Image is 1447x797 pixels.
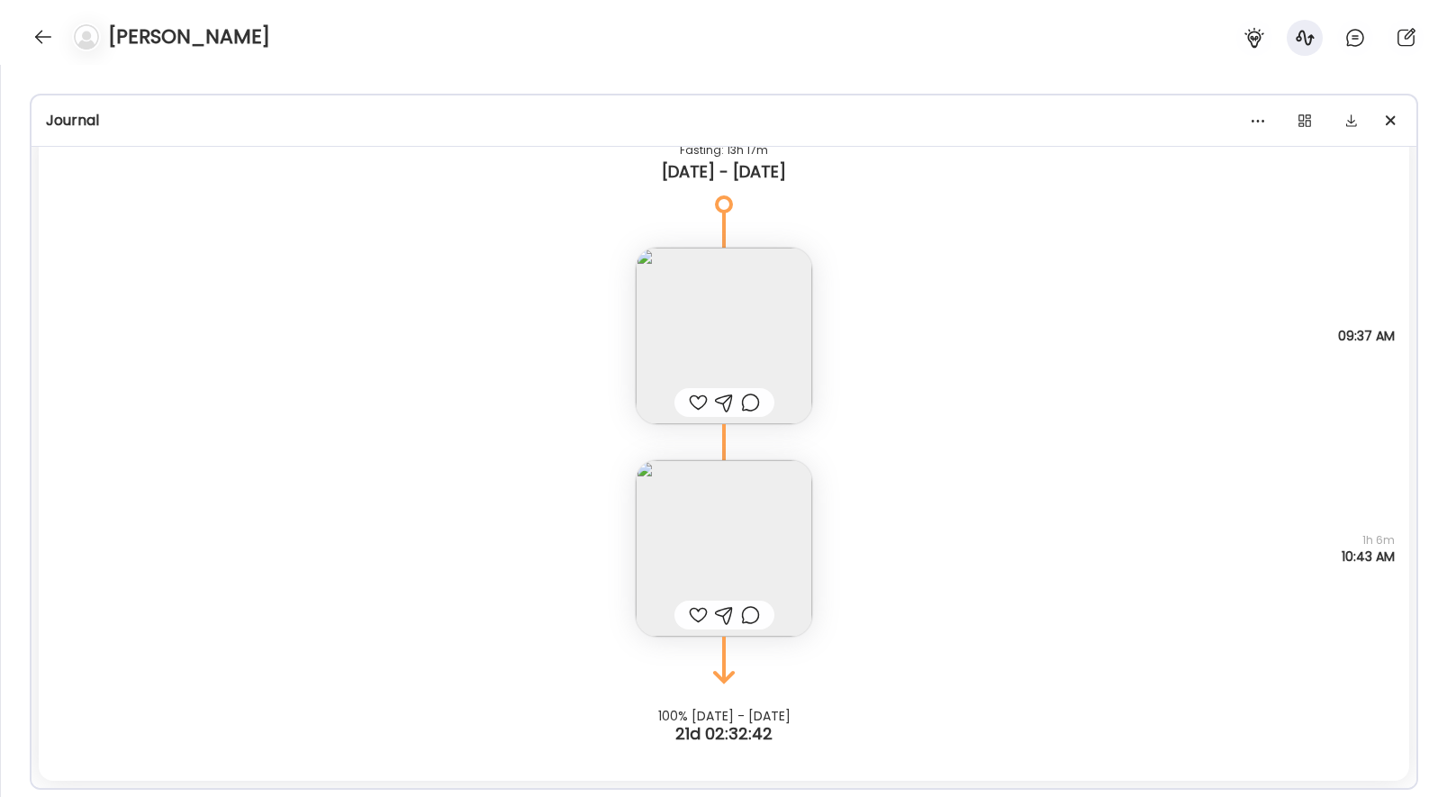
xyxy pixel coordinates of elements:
div: Journal [46,110,1402,131]
img: images%2F1KMmX5zMzof1OTnhQsANcj17rIX2%2FCj9u4sML8o852pwMKC6i%2Fc7aX2bIyFtztigWERE1u_240 [636,248,812,424]
h4: [PERSON_NAME] [108,23,270,51]
div: Fasting: 13h 17m [53,140,1395,161]
span: 10:43 AM [1342,548,1395,565]
img: bg-avatar-default.svg [74,24,99,50]
div: [DATE] - [DATE] [53,161,1395,183]
div: 100% [DATE] - [DATE] [436,709,1012,723]
span: 09:37 AM [1338,328,1395,344]
img: images%2F1KMmX5zMzof1OTnhQsANcj17rIX2%2FeUwOhmVCj2n3ZUpddaM1%2F1SolgNM6XYBc63LOUaOA_240 [636,460,812,637]
span: 1h 6m [1342,532,1395,548]
div: 21d 02:32:42 [436,723,1012,745]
